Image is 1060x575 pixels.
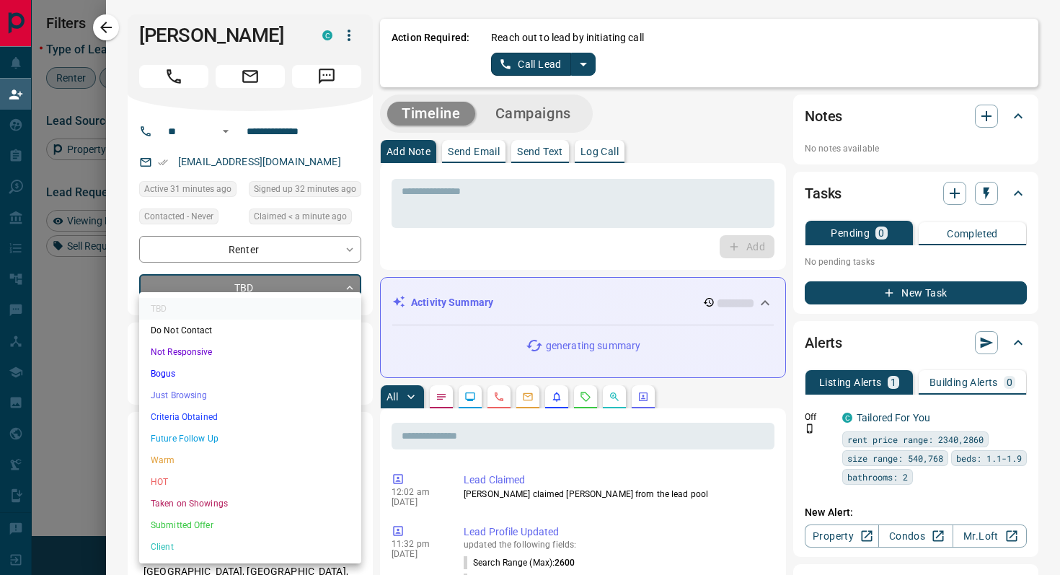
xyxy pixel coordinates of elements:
[139,385,361,406] li: Just Browsing
[139,406,361,428] li: Criteria Obtained
[139,493,361,514] li: Taken on Showings
[139,536,361,558] li: Client
[139,514,361,536] li: Submitted Offer
[139,449,361,471] li: Warm
[139,363,361,385] li: Bogus
[139,320,361,341] li: Do Not Contact
[139,471,361,493] li: HOT
[139,428,361,449] li: Future Follow Up
[139,341,361,363] li: Not Responsive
